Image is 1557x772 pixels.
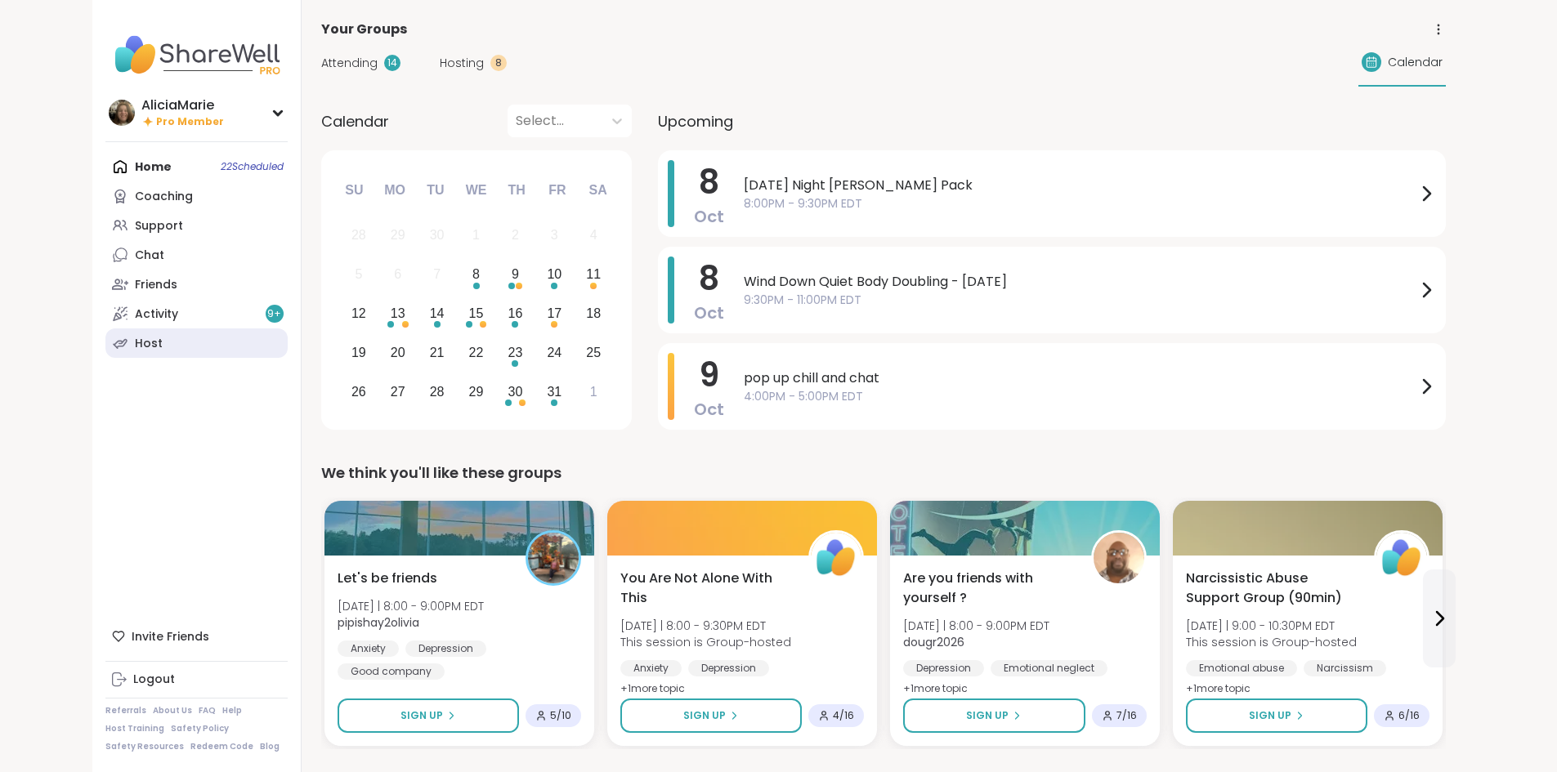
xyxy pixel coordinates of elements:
img: ShareWell [811,533,861,583]
div: 14 [430,302,445,324]
div: Invite Friends [105,622,288,651]
div: Emotional neglect [991,660,1107,676]
div: Not available Sunday, September 28th, 2025 [342,218,377,253]
div: 5 [355,263,362,285]
div: 10 [547,263,562,285]
div: Not available Tuesday, October 7th, 2025 [419,257,454,292]
span: 5 / 10 [550,709,571,722]
div: Logout [133,672,175,688]
span: [DATE] | 8:00 - 9:00PM EDT [338,598,484,614]
span: Calendar [1388,54,1443,71]
a: Help [222,705,242,716]
img: dougr2026 [1094,533,1144,583]
div: Choose Friday, October 31st, 2025 [537,374,572,409]
span: Your Groups [321,20,407,39]
div: Choose Friday, October 10th, 2025 [537,257,572,292]
span: [DATE] Night [PERSON_NAME] Pack [744,176,1416,195]
div: Choose Wednesday, October 8th, 2025 [459,257,494,292]
a: Blog [260,741,280,752]
div: Choose Monday, October 13th, 2025 [380,297,415,332]
div: Not available Thursday, October 2nd, 2025 [498,218,533,253]
div: Narcissism [1304,660,1386,676]
div: 12 [351,302,366,324]
div: Depression [688,660,769,676]
a: Chat [105,240,288,270]
div: 3 [551,224,558,246]
div: 29 [391,224,405,246]
div: We [458,172,494,208]
div: Mo [377,172,413,208]
a: Safety Policy [171,723,229,734]
div: 19 [351,341,366,364]
div: Choose Saturday, November 1st, 2025 [576,374,611,409]
div: 31 [547,381,562,403]
a: Activity9+ [105,299,288,328]
div: Activity [135,306,178,323]
button: Sign Up [338,698,519,733]
div: We think you'll like these groups [321,462,1446,484]
span: [DATE] | 8:00 - 9:30PM EDT [620,618,791,634]
div: 21 [430,341,445,364]
span: Are you friends with yourself ? [903,569,1073,608]
span: Sign Up [683,708,726,723]
span: This session is Group-hosted [1186,634,1357,650]
div: 30 [430,224,445,246]
div: 2 [512,224,519,246]
div: 29 [469,381,484,403]
div: Choose Tuesday, October 28th, 2025 [419,374,454,409]
div: Choose Thursday, October 30th, 2025 [498,374,533,409]
div: 15 [469,302,484,324]
div: 4 [590,224,597,246]
span: Upcoming [658,110,733,132]
div: 9 [512,263,519,285]
div: 14 [384,55,400,71]
div: 23 [508,341,523,364]
a: Redeem Code [190,741,253,752]
a: Safety Resources [105,741,184,752]
div: Not available Monday, September 29th, 2025 [380,218,415,253]
div: 1 [590,381,597,403]
div: Not available Tuesday, September 30th, 2025 [419,218,454,253]
div: 25 [586,341,601,364]
div: Choose Thursday, October 23rd, 2025 [498,335,533,370]
span: Calendar [321,110,389,132]
img: AliciaMarie [109,100,135,126]
span: 4:00PM - 5:00PM EDT [744,388,1416,405]
div: 20 [391,341,405,364]
a: Logout [105,665,288,694]
div: Choose Monday, October 20th, 2025 [380,335,415,370]
div: Choose Friday, October 24th, 2025 [537,335,572,370]
div: Anxiety [338,640,399,657]
a: Coaching [105,181,288,211]
span: 6 / 16 [1398,709,1420,722]
span: Hosting [440,55,484,72]
div: Not available Friday, October 3rd, 2025 [537,218,572,253]
div: Depression [405,640,486,657]
div: 8 [472,263,480,285]
span: 9:30PM - 11:00PM EDT [744,292,1416,309]
span: This session is Group-hosted [620,634,791,650]
div: 22 [469,341,484,364]
button: Sign Up [1186,698,1367,733]
div: Coaching [135,189,193,205]
div: Choose Tuesday, October 14th, 2025 [419,297,454,332]
button: Sign Up [620,698,802,733]
div: 7 [433,263,441,285]
div: Not available Monday, October 6th, 2025 [380,257,415,292]
div: Depression [903,660,984,676]
div: Choose Wednesday, October 22nd, 2025 [459,335,494,370]
span: Wind Down Quiet Body Doubling - [DATE] [744,272,1416,292]
span: Sign Up [1249,708,1291,723]
div: Choose Saturday, October 18th, 2025 [576,297,611,332]
div: Choose Thursday, October 16th, 2025 [498,297,533,332]
span: Sign Up [966,708,1009,723]
div: Choose Saturday, October 11th, 2025 [576,257,611,292]
a: FAQ [199,705,216,716]
div: Choose Tuesday, October 21st, 2025 [419,335,454,370]
button: Sign Up [903,698,1085,733]
a: Host [105,328,288,358]
span: [DATE] | 8:00 - 9:00PM EDT [903,618,1049,634]
div: Anxiety [620,660,682,676]
div: 11 [586,263,601,285]
div: Choose Sunday, October 26th, 2025 [342,374,377,409]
